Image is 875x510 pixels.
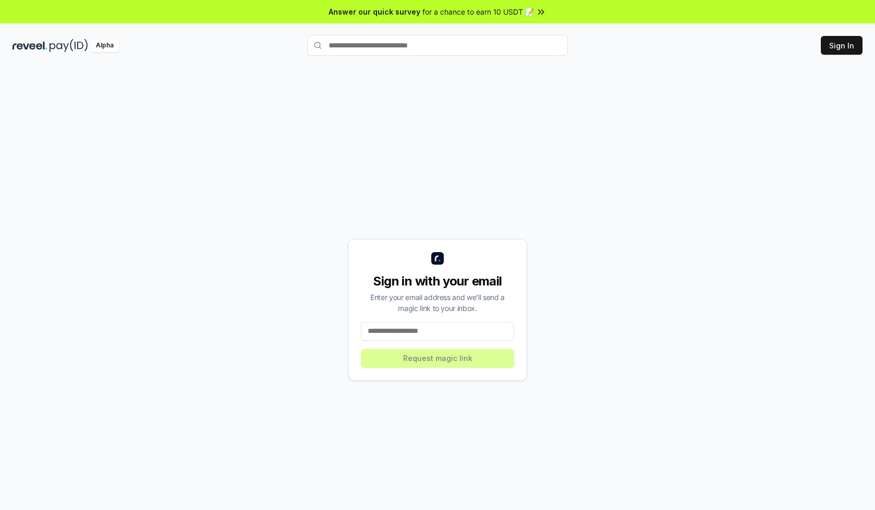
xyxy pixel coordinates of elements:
[49,39,88,52] img: pay_id
[12,39,47,52] img: reveel_dark
[329,6,420,17] span: Answer our quick survey
[422,6,534,17] span: for a chance to earn 10 USDT 📝
[361,273,514,290] div: Sign in with your email
[361,292,514,314] div: Enter your email address and we’ll send a magic link to your inbox.
[90,39,119,52] div: Alpha
[431,252,444,265] img: logo_small
[821,36,863,55] button: Sign In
